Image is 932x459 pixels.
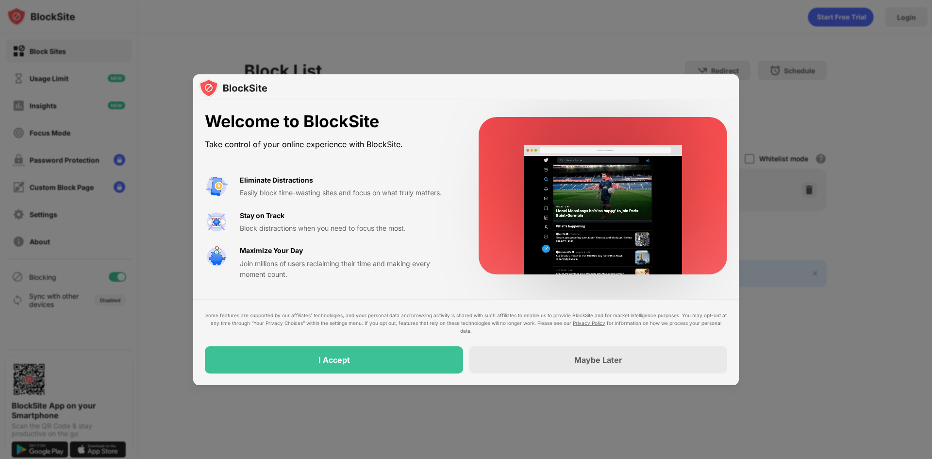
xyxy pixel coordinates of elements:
div: Welcome to BlockSite [205,112,455,132]
img: value-focus.svg [205,210,228,234]
a: Privacy Policy [573,320,605,326]
div: Join millions of users reclaiming their time and making every moment count. [240,258,455,280]
div: Stay on Track [240,210,284,221]
div: Some features are supported by our affiliates’ technologies, and your personal data and browsing ... [205,311,727,335]
div: Block distractions when you need to focus the most. [240,223,455,234]
img: logo-blocksite.svg [199,78,267,98]
div: I Accept [318,355,350,365]
div: Take control of your online experience with BlockSite. [205,137,455,152]
div: Maybe Later [574,355,622,365]
img: value-safe-time.svg [205,245,228,269]
img: value-avoid-distractions.svg [205,175,228,198]
div: Maximize Your Day [240,245,303,256]
div: Eliminate Distractions [240,175,313,186]
div: Easily block time-wasting sites and focus on what truly matters. [240,187,455,198]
